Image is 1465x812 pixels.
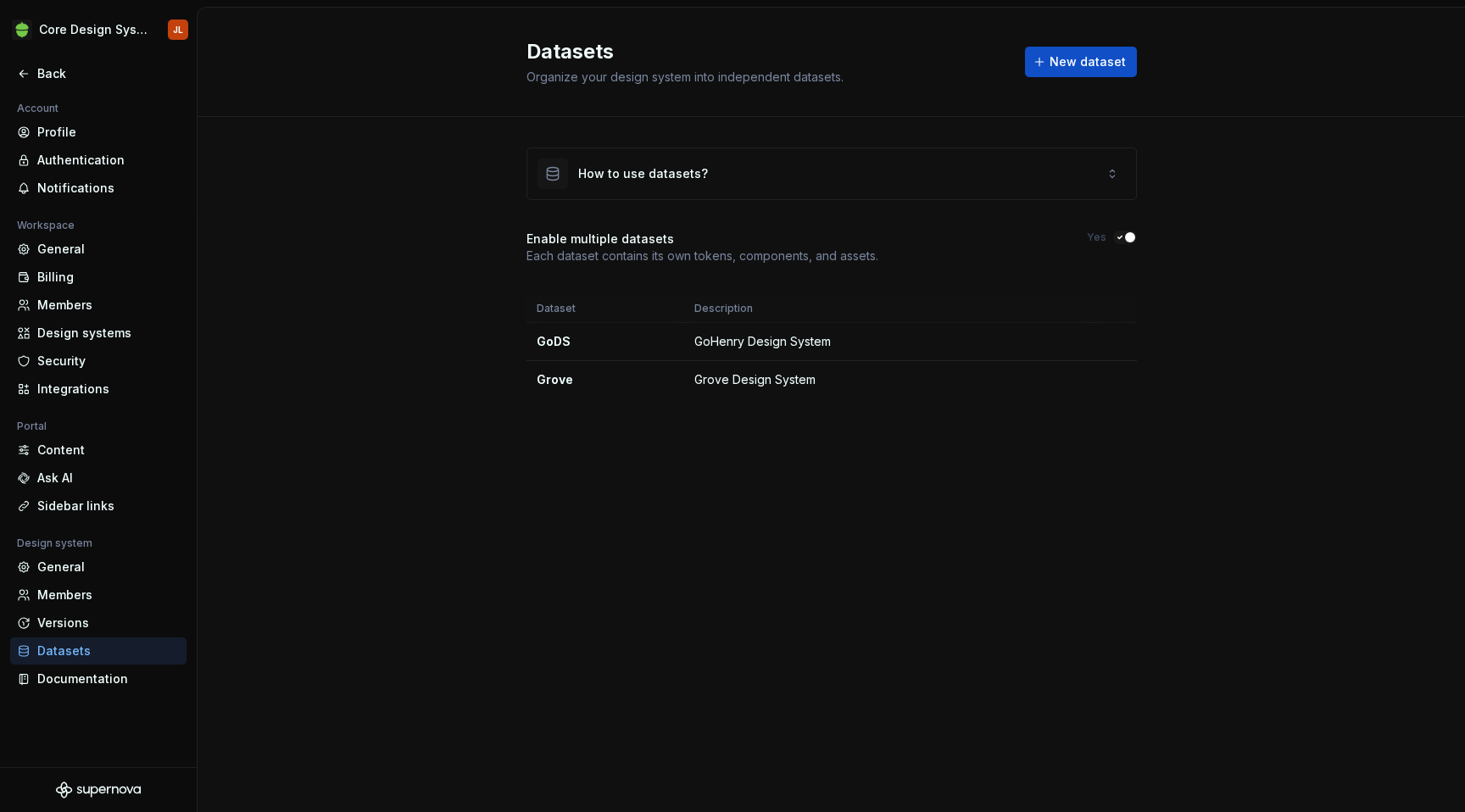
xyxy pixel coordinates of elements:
div: Datasets [37,642,180,659]
div: Portal [10,416,53,437]
div: Notifications [37,180,180,197]
a: Security [10,348,187,375]
div: Profile [37,124,180,141]
div: Security [37,353,180,370]
span: Organize your design system into independent datasets. [526,70,844,84]
div: Billing [37,269,180,286]
div: Members [37,297,180,314]
div: General [37,559,180,576]
td: GoHenry Design System [684,323,1093,361]
div: Account [10,98,65,119]
label: Yes [1087,231,1106,244]
td: Grove Design System [684,361,1093,399]
h2: Datasets [526,38,1005,65]
span: New dataset [1050,53,1126,70]
a: Members [10,581,187,609]
div: GoDS [537,333,674,350]
div: Ask AI [37,470,180,487]
div: Grove [537,371,674,388]
a: Design systems [10,320,187,347]
a: General [10,553,187,581]
a: Members [10,292,187,319]
a: General [10,236,187,263]
div: Core Design System [39,21,148,38]
div: JL [173,23,183,36]
div: Versions [37,615,180,631]
a: Ask AI [10,464,187,492]
a: Notifications [10,175,187,202]
div: Members [37,587,180,603]
a: Versions [10,609,187,637]
a: Authentication [10,147,187,174]
a: Integrations [10,375,187,403]
a: Profile [10,119,187,146]
a: Billing [10,264,187,291]
a: Sidebar links [10,492,187,520]
div: Back [37,65,180,82]
div: How to use datasets? [578,165,708,182]
svg: Supernova Logo [56,781,141,798]
button: Core Design SystemJL [3,11,193,48]
button: New dataset [1025,47,1137,77]
th: Dataset [526,295,684,323]
img: 236da360-d76e-47e8-bd69-d9ae43f958f1.png [12,19,32,40]
div: Integrations [37,381,180,398]
div: Workspace [10,215,81,236]
a: Documentation [10,665,187,692]
a: Back [10,60,187,87]
div: General [37,241,180,258]
h4: Enable multiple datasets [526,231,674,247]
div: Authentication [37,152,180,169]
a: Content [10,437,187,464]
th: Description [684,295,1093,323]
p: Each dataset contains its own tokens, components, and assets. [526,247,878,264]
div: Documentation [37,670,180,687]
div: Design systems [37,325,180,342]
div: Sidebar links [37,498,180,514]
a: Datasets [10,637,187,665]
div: Content [37,442,180,459]
div: Design system [10,533,99,553]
